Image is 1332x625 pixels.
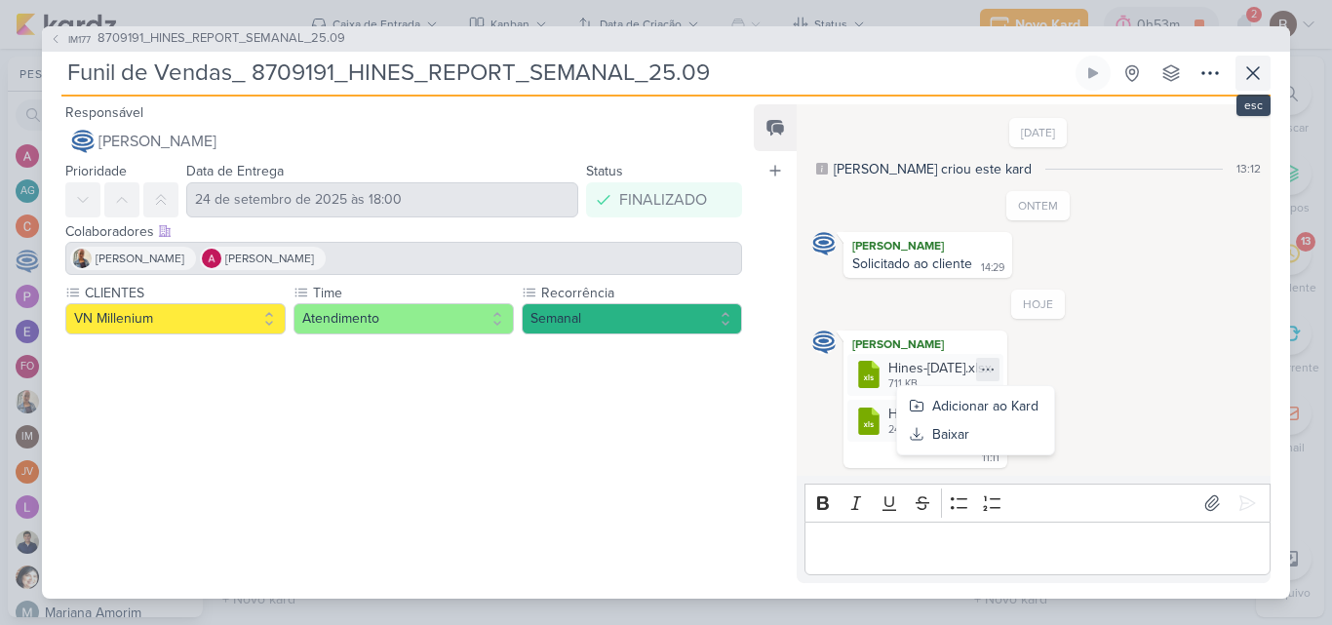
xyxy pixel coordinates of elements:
div: 11:11 [982,450,999,466]
div: Editor editing area: main [804,522,1271,575]
button: Baixar [897,420,1054,449]
div: 14:29 [981,260,1004,276]
div: Hines-Setembro-17-23.xlsx [847,400,1003,442]
label: Recorrência [539,283,742,303]
label: Status [586,163,623,179]
span: [PERSON_NAME] [96,250,184,267]
div: Ligar relógio [1085,65,1101,81]
div: Hines-Setembro-01-23.xlsx [847,354,1003,396]
button: Semanal [522,303,742,334]
span: [PERSON_NAME] [98,130,216,153]
div: 243 KB [888,422,992,438]
div: 711 KB [888,376,992,392]
div: Baixar [932,424,969,445]
button: Atendimento [294,303,514,334]
div: Hines-[DATE].xlsx [888,358,992,378]
img: Caroline Traven De Andrade [812,331,836,354]
div: [PERSON_NAME] criou este kard [834,159,1032,179]
div: [PERSON_NAME] [847,236,1008,255]
div: Hines-[DATE].xlsx [888,404,992,424]
label: Time [311,283,514,303]
input: Kard Sem Título [61,56,1072,91]
button: FINALIZADO [586,182,742,217]
img: Caroline Traven De Andrade [71,130,95,153]
div: [PERSON_NAME] [847,334,1003,354]
img: Iara Santos [72,249,92,268]
label: Responsável [65,104,143,121]
div: Colaboradores [65,221,742,242]
img: Alessandra Gomes [202,249,221,268]
span: [PERSON_NAME] [225,250,314,267]
div: 13:12 [1236,160,1261,177]
div: FINALIZADO [619,188,707,212]
img: Caroline Traven De Andrade [812,232,836,255]
div: Solicitado ao cliente [852,255,972,272]
input: Select a date [186,182,578,217]
div: Editor toolbar [804,484,1271,522]
button: Adicionar ao Kard [897,392,1054,420]
label: Prioridade [65,163,127,179]
button: VN Millenium [65,303,286,334]
div: esc [1236,95,1271,116]
button: [PERSON_NAME] [65,124,742,159]
div: Adicionar ao Kard [932,396,1038,416]
label: CLIENTES [83,283,286,303]
label: Data de Entrega [186,163,284,179]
